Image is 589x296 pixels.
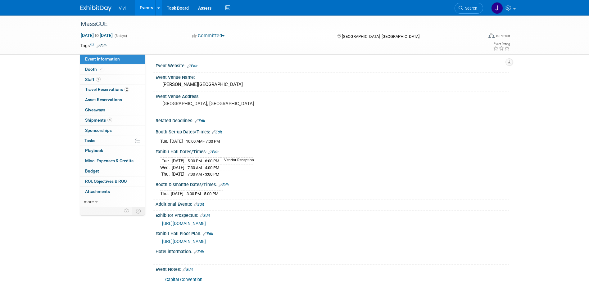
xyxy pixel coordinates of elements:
div: Exhibit Hall Floor Plan: [156,229,509,237]
td: Thu. [160,191,171,197]
div: Hotel information: [156,247,509,255]
span: [GEOGRAPHIC_DATA], [GEOGRAPHIC_DATA] [342,34,419,39]
a: Search [455,3,483,14]
td: Wed. [160,164,172,171]
span: Attachments [85,189,110,194]
td: Toggle Event Tabs [132,207,145,215]
img: Format-Inperson.png [488,33,495,38]
span: Giveaways [85,107,105,112]
a: Budget [80,166,145,176]
td: [DATE] [170,138,183,144]
span: 5:00 PM - 6:00 PM [188,159,219,163]
div: Event Venue Address: [156,92,509,100]
a: Edit [212,130,222,134]
div: Booth Dismantle Dates/Times: [156,180,509,188]
a: more [80,197,145,207]
td: [DATE] [171,191,183,197]
a: Shipments4 [80,115,145,125]
a: Edit [183,267,193,272]
td: Tags [80,43,107,49]
span: Playbook [85,148,103,153]
a: ROI, Objectives & ROO [80,177,145,186]
button: Committed [190,33,227,39]
div: Booth Set-up Dates/Times: [156,127,509,135]
pre: [GEOGRAPHIC_DATA], [GEOGRAPHIC_DATA] [162,101,296,106]
a: Giveaways [80,105,145,115]
span: Shipments [85,118,112,123]
div: In-Person [496,34,510,38]
div: Exhibitor Prospectus: [156,211,509,219]
span: Misc. Expenses & Credits [85,158,134,163]
div: MassCUE [79,19,474,30]
a: Attachments [80,187,145,197]
a: Misc. Expenses & Credits [80,156,145,166]
a: Edit [200,213,210,218]
span: Booth [85,67,104,72]
a: Asset Reservations [80,95,145,105]
span: Event Information [85,56,120,61]
span: [DATE] [DATE] [80,33,113,38]
span: Travel Reservations [85,87,129,92]
div: Event Website: [156,61,509,69]
td: [DATE] [172,171,184,177]
td: Thu. [160,171,172,177]
span: 2 [96,77,101,82]
img: John Farley [491,2,503,14]
a: Sponsorships [80,126,145,136]
span: more [84,199,94,204]
a: Edit [97,44,107,48]
span: ROI, Objectives & ROO [85,179,127,184]
span: 3:00 PM - 5:00 PM [187,191,218,196]
a: [URL][DOMAIN_NAME] [162,221,206,226]
a: Capital Convention [165,277,202,282]
div: Exhibit Hall Dates/Times: [156,147,509,155]
span: Asset Reservations [85,97,122,102]
i: Booth reservation complete [100,67,103,71]
div: Related Deadlines: [156,116,509,124]
span: Sponsorships [85,128,112,133]
a: Edit [194,250,204,254]
td: Tue. [160,138,170,144]
span: Tasks [84,138,95,143]
a: Edit [203,232,213,236]
span: to [94,33,100,38]
span: Search [463,6,477,11]
a: Edit [219,183,229,187]
span: (3 days) [114,34,127,38]
a: Booth [80,65,145,74]
span: 7:30 AM - 3:00 PM [188,172,219,177]
a: Staff2 [80,75,145,85]
td: Personalize Event Tab Strip [121,207,132,215]
span: 10:00 AM - 7:00 PM [186,139,220,144]
div: [PERSON_NAME][GEOGRAPHIC_DATA] [160,80,504,89]
div: Event Format [446,32,510,42]
span: Budget [85,168,99,173]
img: ExhibitDay [80,5,111,11]
a: Tasks [80,136,145,146]
span: 7:30 AM - 4:00 PM [188,165,219,170]
td: [DATE] [172,164,184,171]
a: Edit [208,150,219,154]
div: Event Venue Name: [156,73,509,80]
span: Staff [85,77,101,82]
a: Edit [194,202,204,207]
a: Playbook [80,146,145,156]
span: 4 [107,118,112,122]
a: Travel Reservations2 [80,85,145,95]
a: [URL][DOMAIN_NAME] [162,239,206,244]
a: Event Information [80,54,145,64]
div: Event Rating [493,43,510,46]
a: Edit [187,64,197,68]
td: Vendor Reception [220,158,254,164]
td: Tue. [160,158,172,164]
a: Edit [195,119,205,123]
span: Vivi [119,6,126,11]
div: Event Notes: [156,265,509,273]
span: 2 [125,87,129,92]
div: Additional Events: [156,200,509,208]
td: [DATE] [172,158,184,164]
